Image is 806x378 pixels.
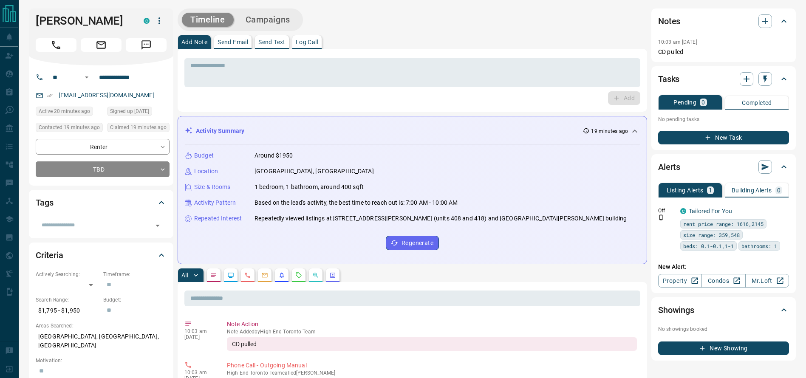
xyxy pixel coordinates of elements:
[227,361,637,370] p: Phone Call - Outgoing Manual
[658,214,664,220] svg: Push Notification Only
[689,208,732,214] a: Tailored For You
[591,127,628,135] p: 19 minutes ago
[386,236,439,250] button: Regenerate
[312,272,319,279] svg: Opportunities
[39,107,90,116] span: Active 20 minutes ago
[658,39,697,45] p: 10:03 am [DATE]
[255,214,627,223] p: Repeatedly viewed listings at [STREET_ADDRESS][PERSON_NAME] (units 408 and 418) and [GEOGRAPHIC_D...
[658,69,789,89] div: Tasks
[255,167,374,176] p: [GEOGRAPHIC_DATA], [GEOGRAPHIC_DATA]
[184,334,214,340] p: [DATE]
[36,322,167,330] p: Areas Searched:
[258,39,286,45] p: Send Text
[36,271,99,278] p: Actively Searching:
[658,262,789,271] p: New Alert:
[742,100,772,106] p: Completed
[36,357,167,364] p: Motivation:
[107,107,170,118] div: Mon Sep 01 2025
[36,161,170,177] div: TBD
[255,151,293,160] p: Around $1950
[658,131,789,144] button: New Task
[658,11,789,31] div: Notes
[107,123,170,135] div: Mon Oct 13 2025
[59,92,155,99] a: [EMAIL_ADDRESS][DOMAIN_NAME]
[110,107,149,116] span: Signed up [DATE]
[81,38,122,52] span: Email
[194,214,242,223] p: Repeated Interest
[741,242,777,250] span: bathrooms: 1
[36,192,167,213] div: Tags
[181,39,207,45] p: Add Note
[658,274,702,288] a: Property
[194,151,214,160] p: Budget
[184,370,214,375] p: 10:03 am
[673,99,696,105] p: Pending
[777,187,781,193] p: 0
[658,48,789,56] p: CD pulled
[103,271,167,278] p: Timeframe:
[237,13,299,27] button: Campaigns
[103,296,167,304] p: Budget:
[126,38,167,52] span: Message
[658,207,675,214] p: Off
[658,160,680,174] h2: Alerts
[36,245,167,265] div: Criteria
[36,330,167,353] p: [GEOGRAPHIC_DATA], [GEOGRAPHIC_DATA], [GEOGRAPHIC_DATA]
[658,300,789,320] div: Showings
[261,272,268,279] svg: Emails
[39,123,100,132] span: Contacted 19 minutes ago
[182,13,234,27] button: Timeline
[295,272,302,279] svg: Requests
[36,196,53,209] h2: Tags
[244,272,251,279] svg: Calls
[658,341,789,355] button: New Showing
[683,242,734,250] span: beds: 0.1-0.1,1-1
[667,187,704,193] p: Listing Alerts
[184,328,214,334] p: 10:03 am
[255,198,458,207] p: Based on the lead's activity, the best time to reach out is: 7:00 AM - 10:00 AM
[36,107,103,118] div: Mon Oct 13 2025
[194,167,218,176] p: Location
[658,72,679,86] h2: Tasks
[683,220,764,228] span: rent price range: 1616,2145
[218,39,248,45] p: Send Email
[701,99,705,105] p: 0
[36,123,103,135] div: Mon Oct 13 2025
[36,14,131,28] h1: [PERSON_NAME]
[658,157,789,177] div: Alerts
[227,337,637,351] div: CD pulled
[658,303,694,317] h2: Showings
[227,320,637,329] p: Note Action
[181,272,188,278] p: All
[47,93,53,99] svg: Email Verified
[227,370,637,376] p: High End Toronto Team called [PERSON_NAME]
[210,272,217,279] svg: Notes
[36,304,99,318] p: $1,795 - $1,950
[36,139,170,155] div: Renter
[194,183,231,192] p: Size & Rooms
[683,231,740,239] span: size range: 359,548
[658,325,789,333] p: No showings booked
[329,272,336,279] svg: Agent Actions
[680,208,686,214] div: condos.ca
[701,274,745,288] a: Condos
[82,72,92,82] button: Open
[36,296,99,304] p: Search Range:
[152,220,164,231] button: Open
[227,272,234,279] svg: Lead Browsing Activity
[296,39,318,45] p: Log Call
[658,14,680,28] h2: Notes
[732,187,772,193] p: Building Alerts
[194,198,236,207] p: Activity Pattern
[278,272,285,279] svg: Listing Alerts
[196,127,244,135] p: Activity Summary
[745,274,789,288] a: Mr.Loft
[144,18,150,24] div: condos.ca
[709,187,712,193] p: 1
[36,38,76,52] span: Call
[185,123,640,139] div: Activity Summary19 minutes ago
[110,123,167,132] span: Claimed 19 minutes ago
[255,183,364,192] p: 1 bedroom, 1 bathroom, around 400 sqft
[36,248,63,262] h2: Criteria
[227,329,637,335] p: Note Added by High End Toronto Team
